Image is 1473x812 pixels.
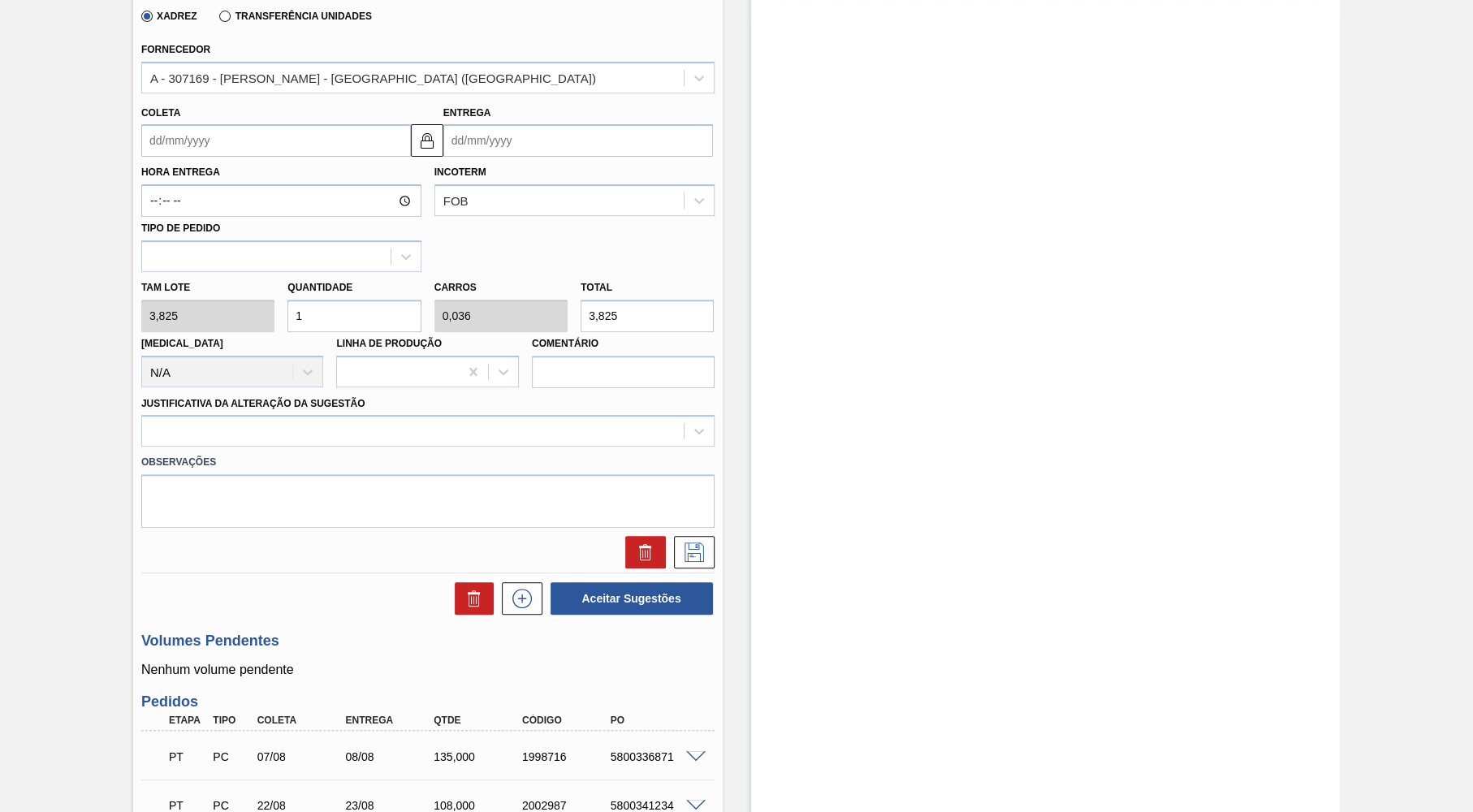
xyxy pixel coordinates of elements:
label: Total [581,282,612,293]
div: Código [518,715,616,726]
div: 22/08/2025 [253,799,352,812]
div: Pedido de Compra [209,799,254,812]
div: 135,000 [430,750,528,763]
div: 108,000 [430,799,528,812]
div: Excluir Sugestões [447,582,494,615]
p: PT [169,799,206,812]
div: Pedido de Compra [209,750,254,763]
label: Entrega [443,107,491,119]
label: Tipo de pedido [141,222,220,234]
div: 23/08/2025 [341,799,439,812]
label: Comentário [532,332,715,356]
img: locked [417,131,437,150]
label: Tam lote [141,276,274,300]
div: Coleta [253,715,352,726]
div: 1998716 [518,750,616,763]
div: 5800336871 [607,750,705,763]
label: Carros [434,282,477,293]
label: Xadrez [141,11,197,22]
label: Incoterm [434,166,486,178]
div: 08/08/2025 [341,750,439,763]
div: Qtde [430,715,528,726]
div: 07/08/2025 [253,750,352,763]
div: FOB [443,194,469,208]
div: 2002987 [518,799,616,812]
h3: Volumes Pendentes [141,633,715,650]
div: Excluir Sugestão [617,536,666,568]
label: Quantidade [287,282,352,293]
label: Linha de Produção [336,338,442,349]
label: Coleta [141,107,180,119]
div: 5800341234 [607,799,705,812]
div: Tipo [209,715,254,726]
div: Etapa [165,715,210,726]
input: dd/mm/yyyy [141,124,411,157]
div: Aceitar Sugestões [542,581,715,616]
label: Hora Entrega [141,161,421,184]
label: Observações [141,451,715,474]
div: Entrega [341,715,439,726]
label: Transferência Unidades [219,11,371,22]
p: PT [169,750,206,763]
div: Nova sugestão [494,582,542,615]
h3: Pedidos [141,693,715,710]
button: Aceitar Sugestões [551,582,713,615]
label: Justificativa da Alteração da Sugestão [141,398,365,409]
button: locked [411,124,443,157]
p: Nenhum volume pendente [141,663,715,677]
div: A - 307169 - [PERSON_NAME] - [GEOGRAPHIC_DATA] ([GEOGRAPHIC_DATA]) [150,71,596,84]
input: dd/mm/yyyy [443,124,713,157]
div: PO [607,715,705,726]
label: [MEDICAL_DATA] [141,338,223,349]
div: Pedido em Trânsito [165,739,210,775]
label: Fornecedor [141,44,210,55]
div: Salvar Sugestão [666,536,715,568]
